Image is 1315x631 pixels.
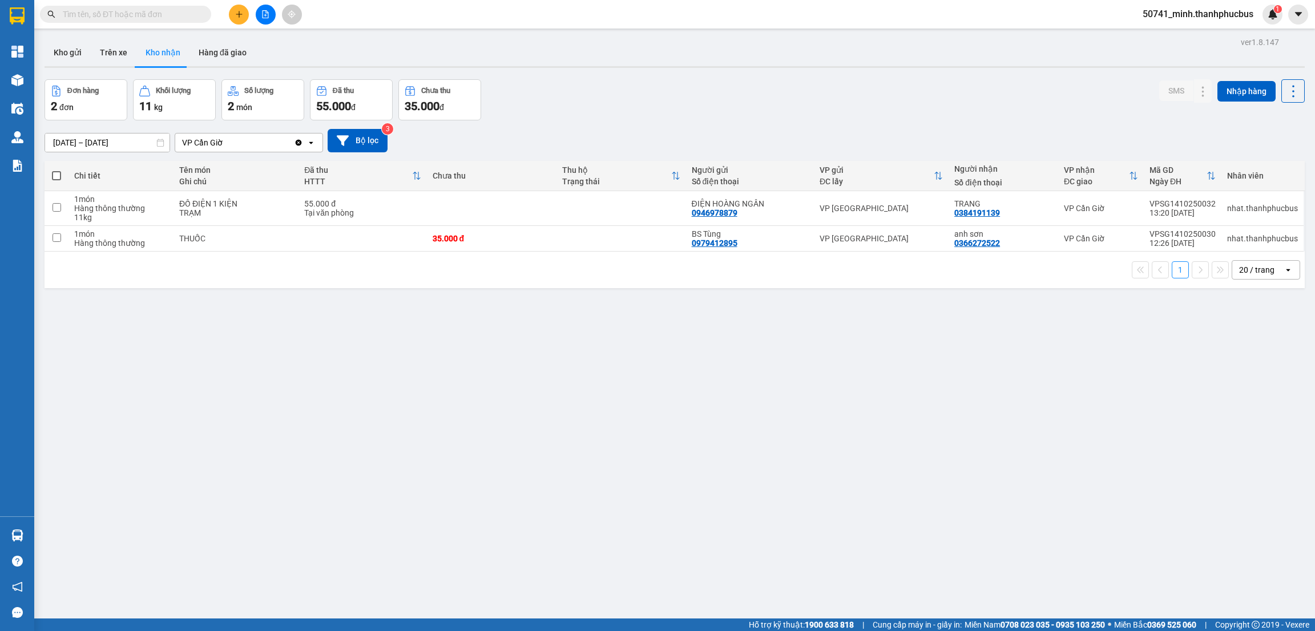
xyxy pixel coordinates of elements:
div: anh sơn [954,229,1052,238]
span: question-circle [12,556,23,567]
img: warehouse-icon [11,131,23,143]
span: notification [12,581,23,592]
div: 0366272522 [954,238,1000,248]
div: Đã thu [304,165,412,175]
div: Ngày ĐH [1149,177,1207,186]
span: Hỗ trợ kỹ thuật: [749,618,854,631]
th: Toggle SortBy [556,161,686,191]
span: món [236,103,252,112]
div: nhat.thanhphucbus [1227,204,1298,213]
button: Đơn hàng2đơn [45,79,127,120]
span: đơn [59,103,74,112]
img: warehouse-icon [11,529,23,541]
strong: 0708 023 035 - 0935 103 250 [1001,620,1105,629]
button: Bộ lọc [328,129,388,152]
img: solution-icon [11,160,23,172]
svg: open [306,138,316,147]
button: Trên xe [91,39,136,66]
sup: 3 [382,123,393,135]
span: search [47,10,55,18]
div: Số điện thoại [692,177,808,186]
span: aim [288,10,296,18]
strong: 0369 525 060 [1147,620,1196,629]
span: Miền Bắc [1114,618,1196,631]
span: file-add [261,10,269,18]
div: Hàng thông thường [74,238,168,248]
span: kg [154,103,163,112]
div: VP Cần Giờ [182,137,223,148]
div: VPSG1410250030 [1149,229,1216,238]
button: Đã thu55.000đ [310,79,393,120]
div: 35.000 đ [433,234,551,243]
svg: Clear value [294,138,303,147]
div: Số lượng [244,87,273,95]
div: Chưa thu [421,87,450,95]
input: Tìm tên, số ĐT hoặc mã đơn [63,8,197,21]
img: logo-vxr [10,7,25,25]
div: BS Tùng [692,229,808,238]
span: 1 [1276,5,1280,13]
div: Đã thu [333,87,354,95]
div: VPSG1410250032 [1149,199,1216,208]
span: đ [351,103,356,112]
button: plus [229,5,249,25]
div: VP nhận [1064,165,1129,175]
span: 50741_minh.thanhphucbus [1134,7,1262,21]
input: Select a date range. [45,134,170,152]
span: đ [439,103,444,112]
div: VP [GEOGRAPHIC_DATA] [820,234,943,243]
div: Nhân viên [1227,171,1298,180]
span: 2 [51,99,57,113]
span: Miền Nam [965,618,1105,631]
th: Toggle SortBy [1058,161,1144,191]
div: VP [GEOGRAPHIC_DATA] [820,204,943,213]
div: VP gửi [820,165,934,175]
div: nhat.thanhphucbus [1227,234,1298,243]
svg: open [1284,265,1293,274]
button: 1 [1172,261,1189,278]
img: icon-new-feature [1268,9,1278,19]
div: ver 1.8.147 [1241,36,1279,48]
button: file-add [256,5,276,25]
div: Người nhận [954,164,1052,173]
div: ĐC lấy [820,177,934,186]
span: 35.000 [405,99,439,113]
th: Toggle SortBy [299,161,426,191]
span: message [12,607,23,618]
th: Toggle SortBy [1144,161,1221,191]
span: 2 [228,99,234,113]
span: 11 [139,99,152,113]
span: 55.000 [316,99,351,113]
button: Nhập hàng [1217,81,1276,102]
button: caret-down [1288,5,1308,25]
div: VP Cần Giờ [1064,234,1138,243]
div: 0946978879 [692,208,737,217]
div: ĐC giao [1064,177,1129,186]
div: Chi tiết [74,171,168,180]
button: aim [282,5,302,25]
div: TRẠM [179,208,293,217]
sup: 1 [1274,5,1282,13]
span: copyright [1252,621,1260,629]
div: TRANG [954,199,1052,208]
div: Tại văn phòng [304,208,421,217]
div: 1 món [74,195,168,204]
div: Thu hộ [562,165,671,175]
img: dashboard-icon [11,46,23,58]
div: VP Cần Giờ [1064,204,1138,213]
div: 12:26 [DATE] [1149,238,1216,248]
button: Số lượng2món [221,79,304,120]
div: Khối lượng [156,87,191,95]
div: 20 / trang [1239,264,1274,276]
input: Selected VP Cần Giờ. [224,137,225,148]
button: Kho nhận [136,39,189,66]
th: Toggle SortBy [814,161,949,191]
img: warehouse-icon [11,103,23,115]
div: ĐỒ ĐIỆN 1 KIỆN [179,199,293,208]
span: ⚪️ [1108,622,1111,627]
div: Đơn hàng [67,87,99,95]
div: ĐIỆN HOÀNG NGÂN [692,199,808,208]
div: 1 món [74,229,168,238]
div: Chưa thu [433,171,551,180]
strong: 1900 633 818 [805,620,854,629]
